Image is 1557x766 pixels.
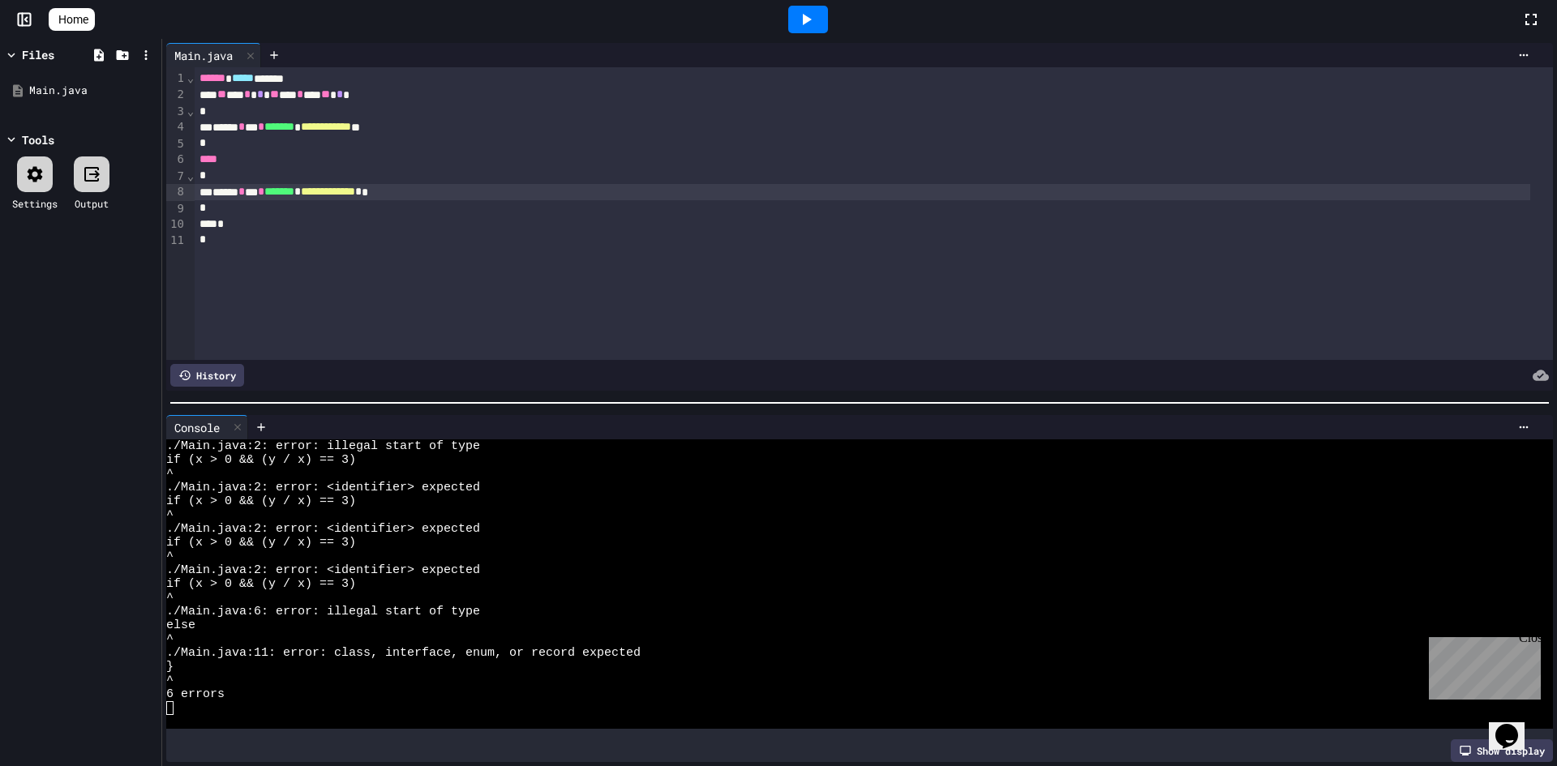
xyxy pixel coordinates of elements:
[166,550,174,563] span: ^
[166,87,187,103] div: 2
[166,605,480,618] span: ./Main.java:6: error: illegal start of type
[166,481,480,494] span: ./Main.java:2: error: <identifier> expected
[166,415,248,439] div: Console
[166,233,187,249] div: 11
[166,646,641,660] span: ./Main.java:11: error: class, interface, enum, or record expected
[166,152,187,168] div: 6
[166,632,174,646] span: ^
[166,119,187,135] div: 4
[166,494,356,508] span: if (x > 0 && (y / x) == 3)
[166,71,187,87] div: 1
[166,201,187,217] div: 9
[1489,701,1541,750] iframe: chat widget
[166,136,187,152] div: 5
[166,508,174,522] span: ^
[1422,631,1541,700] iframe: chat widget
[166,104,187,120] div: 3
[166,536,356,550] span: if (x > 0 && (y / x) == 3)
[166,43,261,67] div: Main.java
[166,687,225,701] span: 6 errors
[187,105,195,118] span: Fold line
[166,467,174,481] span: ^
[166,419,228,436] div: Console
[166,522,480,536] span: ./Main.java:2: error: <identifier> expected
[166,169,187,185] div: 7
[166,439,480,453] span: ./Main.java:2: error: illegal start of type
[22,46,54,63] div: Files
[166,47,241,64] div: Main.java
[1451,739,1553,762] div: Show display
[166,660,174,674] span: }
[6,6,112,103] div: Chat with us now!Close
[170,364,244,387] div: History
[166,563,480,577] span: ./Main.java:2: error: <identifier> expected
[166,591,174,605] span: ^
[166,216,187,233] div: 10
[49,8,95,31] a: Home
[12,196,58,211] div: Settings
[187,71,195,84] span: Fold line
[166,453,356,467] span: if (x > 0 && (y / x) == 3)
[22,131,54,148] div: Tools
[166,618,195,632] span: else
[166,674,174,687] span: ^
[166,577,356,591] span: if (x > 0 && (y / x) == 3)
[29,83,156,99] div: Main.java
[75,196,109,211] div: Output
[166,184,187,200] div: 8
[187,169,195,182] span: Fold line
[58,11,88,28] span: Home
